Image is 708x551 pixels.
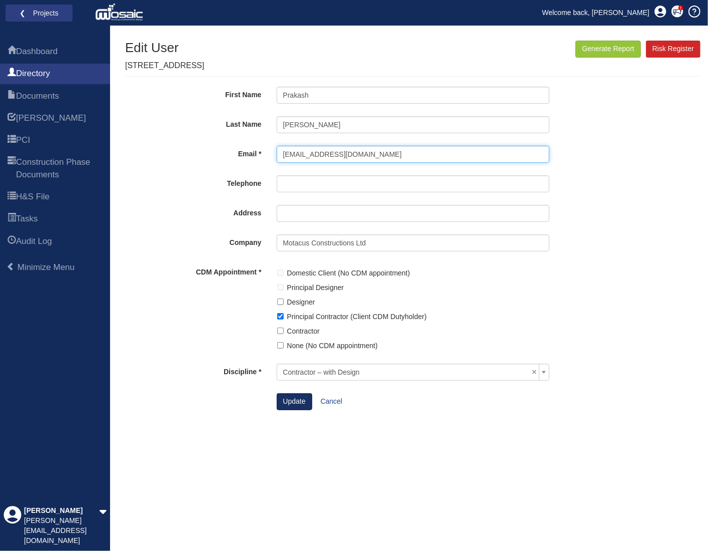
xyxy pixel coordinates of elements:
[12,7,66,20] a: ❮ Projects
[646,41,700,58] a: Risk Register
[125,87,269,100] label: First Name
[277,393,312,410] button: Update
[7,262,15,271] span: Minimize Menu
[665,506,700,543] iframe: Chat
[8,236,16,248] span: Audit Log
[277,364,549,381] span: Contractor – with Design
[18,262,75,272] span: Minimize Menu
[125,41,204,55] h1: Edit User
[125,264,269,278] label: CDM Appointment
[8,157,16,181] span: Construction Phase Documents
[4,506,22,546] div: Profile
[8,191,16,203] span: H&S File
[16,213,38,225] span: Tasks
[95,3,146,23] img: logo_white.png
[8,91,16,103] span: Documents
[16,90,59,102] span: Documents
[125,205,269,218] label: Address
[125,175,269,189] label: Telephone
[287,297,315,308] label: Designer
[16,112,86,124] span: HARI
[575,41,640,58] button: Generate Report
[16,156,103,181] span: Construction Phase Documents
[8,68,16,80] span: Directory
[532,367,536,378] span: Remove all items
[125,60,204,72] p: [STREET_ADDRESS]
[287,340,378,351] label: None (No CDM appointment)
[535,5,657,20] a: Welcome back, [PERSON_NAME]
[287,326,320,337] label: Contractor
[125,116,269,130] label: Last Name
[125,234,269,248] label: Company
[277,264,549,279] div: Only one user with this role is allowed per project
[125,364,269,377] label: Discipline
[16,134,30,146] span: PCI
[287,267,410,279] label: Domestic Client (No CDM appointment)
[24,506,99,516] div: [PERSON_NAME]
[8,135,16,147] span: PCI
[8,213,16,225] span: Tasks
[24,516,99,546] div: [PERSON_NAME][EMAIL_ADDRESS][DOMAIN_NAME]
[283,367,537,377] span: Contractor – with Design
[277,279,549,293] div: Only one user with this role is allowed per project
[16,235,52,247] span: Audit Log
[16,46,58,58] span: Dashboard
[8,46,16,58] span: Dashboard
[16,191,50,203] span: H&S File
[125,146,269,159] label: Email
[287,311,427,322] label: Principal Contractor (Client CDM Dutyholder)
[16,68,50,80] span: Directory
[8,113,16,125] span: HARI
[287,282,344,293] label: Principal Designer
[314,393,349,410] a: Cancel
